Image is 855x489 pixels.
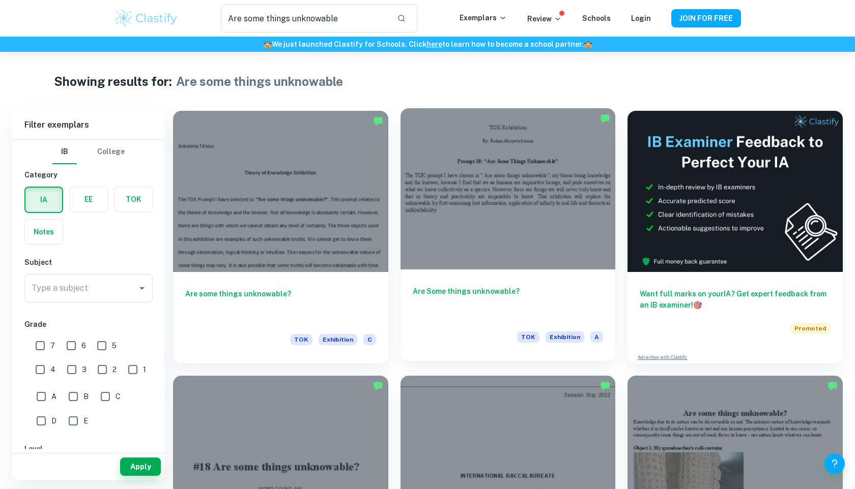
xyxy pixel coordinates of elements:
[115,187,152,211] button: TOK
[638,354,687,361] a: Advertise with Clastify
[135,281,149,295] button: Open
[671,9,741,27] button: JOIN FOR FREE
[693,301,702,309] span: 🎯
[600,381,610,391] img: Marked
[24,169,153,180] h6: Category
[628,111,843,272] img: Thumbnail
[373,116,383,126] img: Marked
[517,331,539,343] span: TOK
[319,334,357,345] span: Exhibition
[413,286,604,319] h6: Are Some things unknowable?
[363,334,376,345] span: C
[97,140,125,164] button: College
[116,391,121,402] span: C
[82,364,87,375] span: 3
[51,391,56,402] span: A
[24,443,153,454] h6: Level
[24,257,153,268] h6: Subject
[824,453,845,474] button: Help and Feedback
[52,140,125,164] div: Filter type choice
[25,220,63,244] button: Notes
[81,340,86,351] span: 6
[600,113,610,124] img: Marked
[546,331,584,343] span: Exhibition
[83,415,88,426] span: E
[112,364,117,375] span: 2
[50,340,55,351] span: 7
[83,391,89,402] span: B
[640,288,831,311] h6: Want full marks on your IA ? Get expert feedback from an IB examiner!
[112,340,117,351] span: 5
[185,288,376,322] h6: Are some things unknowable?
[584,40,592,48] span: 🏫
[143,364,146,375] span: 1
[828,381,838,391] img: Marked
[70,187,107,211] button: EE
[401,111,616,363] a: Are Some things unknowable?TOKExhibitionA
[263,40,272,48] span: 🏫
[51,415,56,426] span: D
[590,331,603,343] span: A
[790,323,831,334] span: Promoted
[120,457,161,476] button: Apply
[460,12,507,23] p: Exemplars
[25,188,62,212] button: IA
[2,39,853,50] h6: We just launched Clastify for Schools. Click to learn how to become a school partner.
[527,13,562,24] p: Review
[582,14,611,22] a: Schools
[373,381,383,391] img: Marked
[24,319,153,330] h6: Grade
[426,40,442,48] a: here
[221,4,389,33] input: Search for any exemplars...
[173,111,388,363] a: Are some things unknowable?TOKExhibitionC
[50,364,55,375] span: 4
[54,72,172,90] h1: Showing results for:
[114,8,179,28] img: Clastify logo
[12,111,165,139] h6: Filter exemplars
[176,72,343,90] h1: Are some things unknowable
[628,111,843,363] a: Want full marks on yourIA? Get expert feedback from an IB examiner!PromotedAdvertise with Clastify
[290,334,312,345] span: TOK
[631,14,651,22] a: Login
[52,140,77,164] button: IB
